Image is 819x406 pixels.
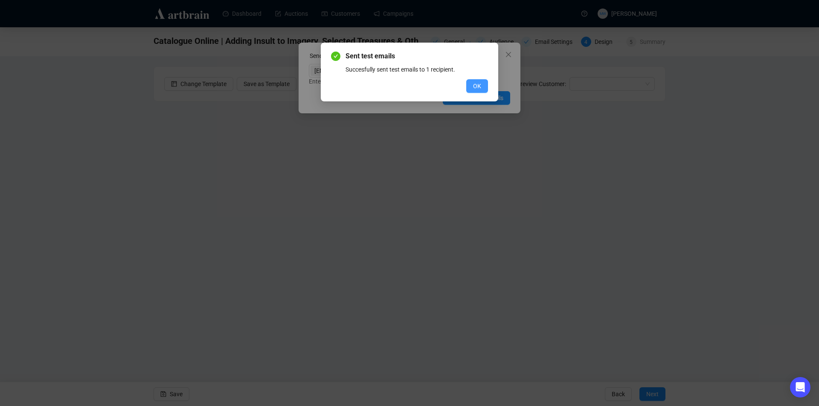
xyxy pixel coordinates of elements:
[473,81,481,91] span: OK
[346,51,488,61] span: Sent test emails
[331,52,340,61] span: check-circle
[466,79,488,93] button: OK
[346,65,488,74] div: Succesfully sent test emails to 1 recipient.
[790,377,810,397] div: Open Intercom Messenger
